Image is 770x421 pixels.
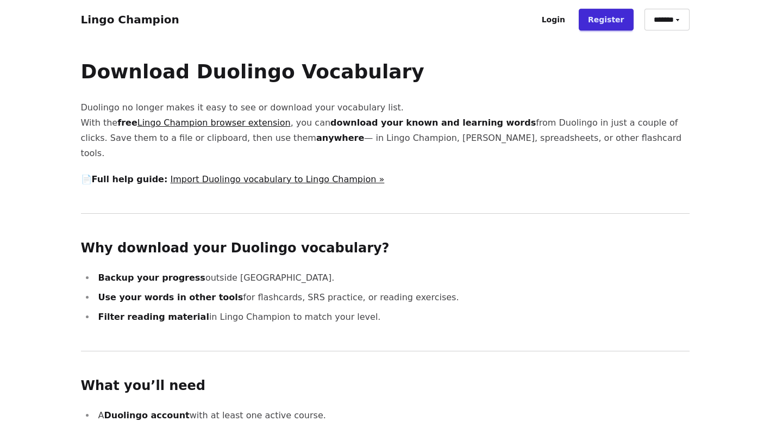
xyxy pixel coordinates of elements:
a: Lingo Champion [81,13,179,26]
a: Register [579,9,634,30]
strong: Duolingo account [104,410,189,420]
a: Login [533,9,574,30]
strong: anywhere [316,133,364,143]
li: in Lingo Champion to match your level. [95,309,690,325]
strong: Full help guide: [92,174,168,184]
h2: Why download your Duolingo vocabulary? [81,240,690,257]
h2: What you’ll need [81,377,690,395]
a: Import Duolingo vocabulary to Lingo Champion » [170,174,384,184]
strong: free [117,117,291,128]
li: outside [GEOGRAPHIC_DATA]. [95,270,690,286]
h1: Download Duolingo Vocabulary [81,61,690,83]
p: 📄 [81,172,690,187]
p: Duolingo no longer makes it easy to see or download your vocabulary list. With the , you can from... [81,100,690,161]
strong: download your known and learning words [330,117,536,128]
a: Lingo Champion browser extension [137,117,291,128]
strong: Filter reading material [98,312,209,322]
strong: Backup your progress [98,273,205,283]
li: for flashcards, SRS practice, or reading exercises. [95,290,690,305]
strong: Use your words in other tools [98,292,243,302]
